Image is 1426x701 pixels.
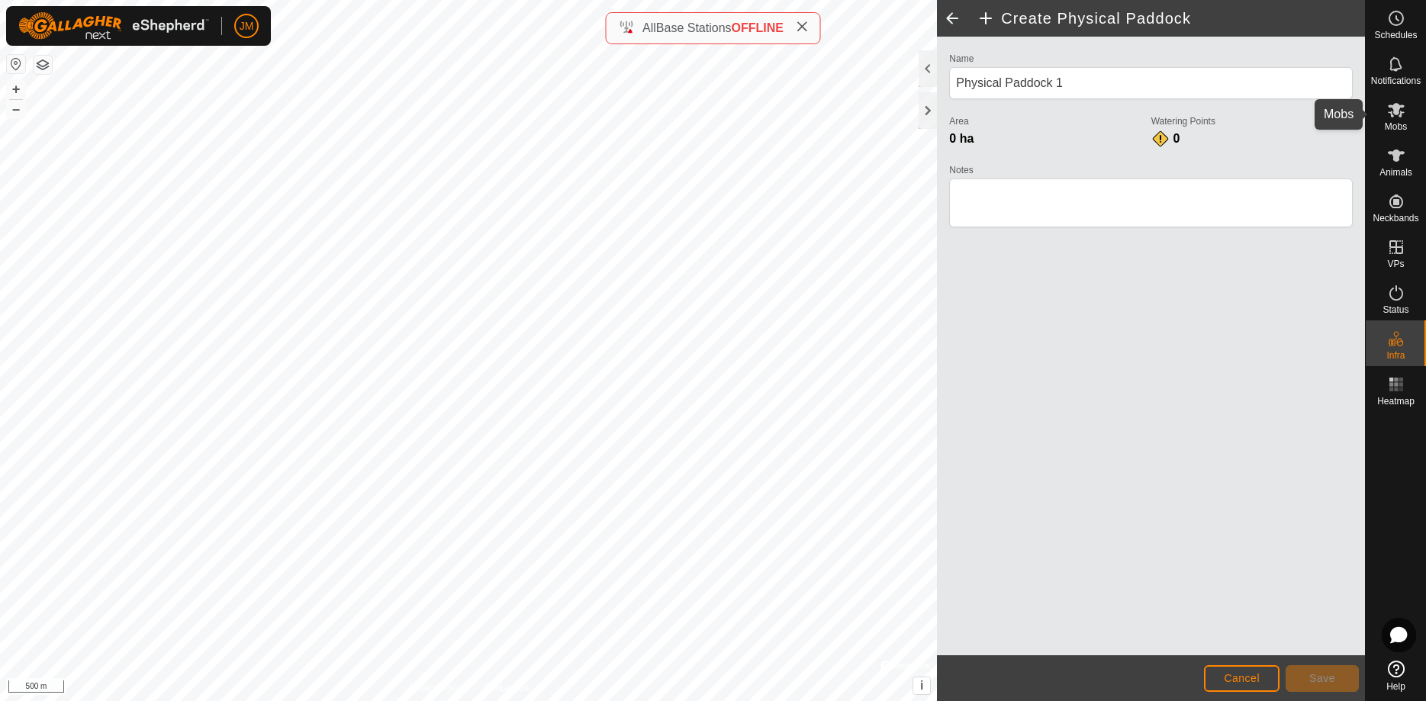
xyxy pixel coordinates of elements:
button: Cancel [1204,665,1280,692]
span: Help [1386,682,1405,691]
span: Neckbands [1373,214,1418,223]
span: Cancel [1224,672,1260,684]
span: Animals [1379,168,1412,177]
h2: Create Physical Paddock [977,9,1365,27]
span: 0 [1173,132,1180,145]
a: Privacy Policy [408,681,465,695]
span: Notifications [1371,76,1421,85]
span: Status [1383,305,1408,314]
button: + [7,80,25,98]
span: Infra [1386,351,1405,360]
button: i [913,677,930,694]
button: Reset Map [7,55,25,73]
label: Name [949,52,1353,66]
button: – [7,100,25,118]
img: Gallagher Logo [18,12,209,40]
span: Mobs [1385,122,1407,131]
span: Save [1309,672,1335,684]
span: Schedules [1374,31,1417,40]
a: Help [1366,654,1426,697]
span: All [642,21,656,34]
span: VPs [1387,259,1404,269]
span: 0 ha [949,132,974,145]
span: OFFLINE [732,21,784,34]
label: Notes [949,163,1353,177]
span: JM [240,18,254,34]
button: Map Layers [34,56,52,74]
span: Heatmap [1377,397,1415,406]
span: i [920,679,923,692]
label: Area [949,114,1151,128]
span: Base Stations [656,21,732,34]
button: Save [1286,665,1359,692]
label: Watering Points [1151,114,1353,128]
a: Contact Us [484,681,529,695]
